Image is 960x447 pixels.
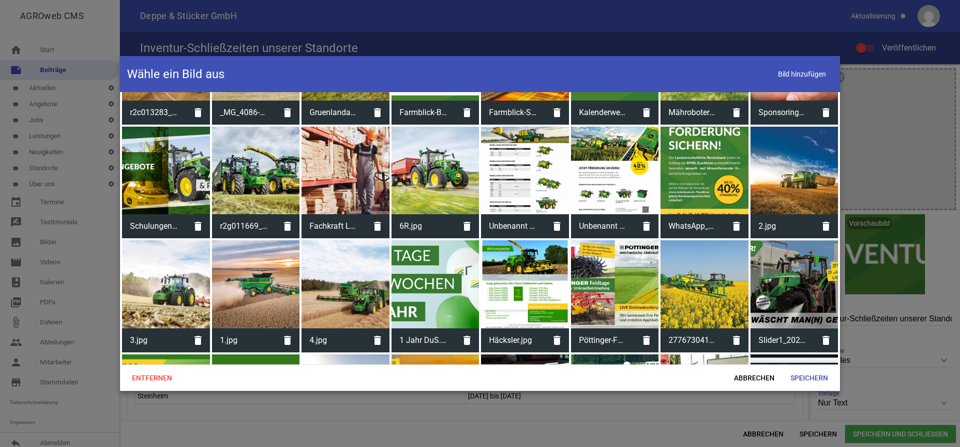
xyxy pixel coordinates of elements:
[726,369,782,387] span: Abbrechen
[814,328,838,352] i: delete
[724,214,748,238] i: delete
[545,328,569,352] i: delete
[782,369,836,387] span: Speichern
[771,64,833,84] span: Bild hinzufügen
[212,100,276,126] span: _MG_4086-1.JPG
[634,101,658,125] i: delete
[186,101,210,125] i: delete
[750,213,814,239] span: 2.jpg
[481,100,545,126] span: Farmblick-Systempartner-Deppe-Stuecke-1.jpg
[365,328,389,352] i: delete
[634,328,658,352] i: delete
[571,327,635,353] span: Pöttinger-Feldtage.jpg
[122,100,186,126] span: r2c013283_mod_LSC.jpg
[724,328,748,352] i: delete
[660,213,724,239] span: WhatsApp_BMEL Förderprogramm.jpg
[634,214,658,238] i: delete
[660,100,724,126] span: Mähroboter Inspektion 2023.jpg
[814,214,838,238] i: delete
[186,214,210,238] i: delete
[391,100,455,126] span: Farmblick-Banner.jpg
[750,327,814,353] span: Slider1_2022-04.jpg
[391,327,455,353] span: 1 Jahr DuS.jpg
[301,327,365,353] span: 4.jpg
[814,101,838,125] i: delete
[391,213,455,239] span: 6R.jpg
[545,214,569,238] i: delete
[455,214,479,238] i: delete
[122,213,186,239] span: Schulungen-2023.jpg
[455,101,479,125] i: delete
[455,328,479,352] i: delete
[127,66,224,82] h4: Wähle ein Bild aus
[275,214,299,238] i: delete
[571,213,635,239] span: Unbenannt - 1.jpg
[301,100,365,126] span: Gruenlandabend_Website-Banner_2000x1000Px2.png
[571,100,635,126] span: Kalenderwettbewerb_Banner.jpg
[724,101,748,125] i: delete
[750,100,814,126] span: Sponsoring.jpg
[124,369,180,387] span: Entfernen
[212,327,276,353] span: 1.jpg
[275,328,299,352] i: delete
[212,213,276,239] span: r2g011669_LSC.jpg
[365,214,389,238] i: delete
[365,101,389,125] i: delete
[660,327,724,353] span: 277673041_5105932529470279_3951686043090607890_n.jpg
[186,328,210,352] i: delete
[122,327,186,353] span: 3.jpg
[545,101,569,125] i: delete
[481,213,545,239] span: Unbenannt - 2.jpg
[275,101,299,125] i: delete
[301,213,365,239] span: Fachkraft Lagerlogistik.jpg
[481,327,545,353] span: Häcksler.jpg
